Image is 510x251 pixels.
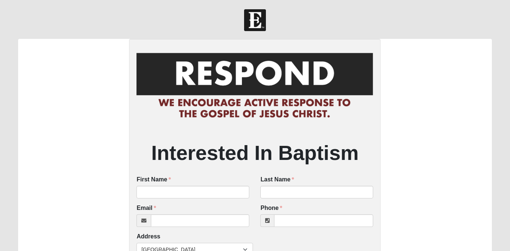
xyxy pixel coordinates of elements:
label: Last Name [260,175,294,184]
label: Email [136,204,156,212]
label: First Name [136,175,171,184]
img: Church of Eleven22 Logo [244,9,266,31]
h2: Interested In Baptism [136,141,373,165]
img: RespondCardHeader.png [136,46,373,125]
label: Address [136,232,160,241]
label: Phone [260,204,282,212]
